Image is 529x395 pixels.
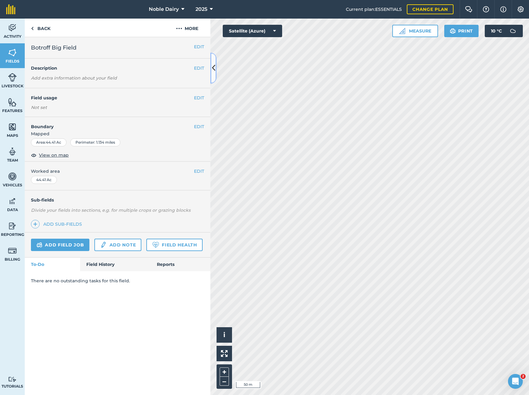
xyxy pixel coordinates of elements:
[482,6,490,12] img: A question mark icon
[521,374,526,379] span: 2
[223,331,225,339] span: i
[444,25,479,37] button: Print
[25,19,57,37] a: Back
[146,239,202,251] a: Field Health
[25,197,210,203] h4: Sub-fields
[8,197,17,206] img: svg+xml;base64,PD94bWwgdmVyc2lvbj0iMS4wIiBlbmNvZGluZz0idXRmLTgiPz4KPCEtLSBHZW5lcmF0b3I6IEFkb2JlIE...
[8,122,17,132] img: svg+xml;base64,PHN2ZyB4bWxucz0iaHR0cDovL3d3dy53My5vcmcvMjAwMC9zdmciIHdpZHRoPSI1NiIgaGVpZ2h0PSI2MC...
[70,138,120,146] div: Perimeter : 1.134 miles
[399,28,405,34] img: Ruler icon
[31,138,67,146] div: Area : 44.41 Ac
[194,168,204,175] button: EDIT
[8,48,17,57] img: svg+xml;base64,PHN2ZyB4bWxucz0iaHR0cDovL3d3dy53My5vcmcvMjAwMC9zdmciIHdpZHRoPSI1NiIgaGVpZ2h0PSI2MC...
[39,152,69,158] span: View on map
[80,258,150,271] a: Field History
[176,25,182,32] img: svg+xml;base64,PHN2ZyB4bWxucz0iaHR0cDovL3d3dy53My5vcmcvMjAwMC9zdmciIHdpZHRoPSIyMCIgaGVpZ2h0PSIyNC...
[500,6,506,13] img: svg+xml;base64,PHN2ZyB4bWxucz0iaHR0cDovL3d3dy53My5vcmcvMjAwMC9zdmciIHdpZHRoPSIxNyIgaGVpZ2h0PSIxNy...
[31,220,84,228] a: Add sub-fields
[31,176,57,184] div: 44.41 Ac
[8,73,17,82] img: svg+xml;base64,PD94bWwgdmVyc2lvbj0iMS4wIiBlbmNvZGluZz0idXRmLTgiPz4KPCEtLSBHZW5lcmF0b3I6IEFkb2JlIE...
[491,25,502,37] span: 10 ° C
[31,75,117,81] em: Add extra information about your field
[164,19,210,37] button: More
[450,27,456,35] img: svg+xml;base64,PHN2ZyB4bWxucz0iaHR0cDovL3d3dy53My5vcmcvMjAwMC9zdmciIHdpZHRoPSIxOSIgaGVpZ2h0PSIyNC...
[223,25,282,37] button: Satellite (Azure)
[94,239,141,251] a: Add note
[8,98,17,107] img: svg+xml;base64,PHN2ZyB4bWxucz0iaHR0cDovL3d3dy53My5vcmcvMjAwMC9zdmciIHdpZHRoPSI1NiIgaGVpZ2h0PSI2MC...
[507,25,519,37] img: svg+xml;base64,PD94bWwgdmVyc2lvbj0iMS4wIiBlbmNvZGluZz0idXRmLTgiPz4KPCEtLSBHZW5lcmF0b3I6IEFkb2JlIE...
[31,151,69,159] button: View on map
[31,239,89,251] a: Add field job
[31,207,191,213] em: Divide your fields into sections, e.g. for multiple crops or grazing blocks
[31,25,34,32] img: svg+xml;base64,PHN2ZyB4bWxucz0iaHR0cDovL3d3dy53My5vcmcvMjAwMC9zdmciIHdpZHRoPSI5IiBoZWlnaHQ9IjI0Ii...
[407,4,454,14] a: Change plan
[31,104,204,111] div: Not set
[31,94,194,101] h4: Field usage
[31,43,76,52] span: Botroff Big Field
[517,6,524,12] img: A cog icon
[25,258,80,271] a: To-Do
[31,65,204,72] h4: Description
[194,123,204,130] button: EDIT
[33,220,37,228] img: svg+xml;base64,PHN2ZyB4bWxucz0iaHR0cDovL3d3dy53My5vcmcvMjAwMC9zdmciIHdpZHRoPSIxNCIgaGVpZ2h0PSIyNC...
[100,241,107,249] img: svg+xml;base64,PD94bWwgdmVyc2lvbj0iMS4wIiBlbmNvZGluZz0idXRmLTgiPz4KPCEtLSBHZW5lcmF0b3I6IEFkb2JlIE...
[31,277,204,284] p: There are no outstanding tasks for this field.
[220,377,229,386] button: –
[8,23,17,33] img: svg+xml;base64,PD94bWwgdmVyc2lvbj0iMS4wIiBlbmNvZGluZz0idXRmLTgiPz4KPCEtLSBHZW5lcmF0b3I6IEFkb2JlIE...
[392,25,438,37] button: Measure
[194,43,204,50] button: EDIT
[31,151,37,159] img: svg+xml;base64,PHN2ZyB4bWxucz0iaHR0cDovL3d3dy53My5vcmcvMjAwMC9zdmciIHdpZHRoPSIxOCIgaGVpZ2h0PSIyNC...
[194,65,204,72] button: EDIT
[485,25,523,37] button: 10 °C
[8,172,17,181] img: svg+xml;base64,PD94bWwgdmVyc2lvbj0iMS4wIiBlbmNvZGluZz0idXRmLTgiPz4KPCEtLSBHZW5lcmF0b3I6IEFkb2JlIE...
[221,350,228,357] img: Four arrows, one pointing top left, one top right, one bottom right and the last bottom left
[151,258,210,271] a: Reports
[346,6,402,13] span: Current plan : ESSENTIALS
[25,130,210,137] span: Mapped
[149,6,179,13] span: Noble Dairy
[196,6,207,13] span: 2025
[25,117,194,130] h4: Boundary
[217,327,232,343] button: i
[8,147,17,156] img: svg+xml;base64,PD94bWwgdmVyc2lvbj0iMS4wIiBlbmNvZGluZz0idXRmLTgiPz4KPCEtLSBHZW5lcmF0b3I6IEFkb2JlIE...
[31,168,204,175] span: Worked area
[8,246,17,255] img: svg+xml;base64,PD94bWwgdmVyc2lvbj0iMS4wIiBlbmNvZGluZz0idXRmLTgiPz4KPCEtLSBHZW5lcmF0b3I6IEFkb2JlIE...
[6,4,15,14] img: fieldmargin Logo
[37,241,42,249] img: svg+xml;base64,PD94bWwgdmVyc2lvbj0iMS4wIiBlbmNvZGluZz0idXRmLTgiPz4KPCEtLSBHZW5lcmF0b3I6IEFkb2JlIE...
[8,221,17,231] img: svg+xml;base64,PD94bWwgdmVyc2lvbj0iMS4wIiBlbmNvZGluZz0idXRmLTgiPz4KPCEtLSBHZW5lcmF0b3I6IEFkb2JlIE...
[465,6,472,12] img: Two speech bubbles overlapping with the left bubble in the forefront
[220,367,229,377] button: +
[8,376,17,382] img: svg+xml;base64,PD94bWwgdmVyc2lvbj0iMS4wIiBlbmNvZGluZz0idXRmLTgiPz4KPCEtLSBHZW5lcmF0b3I6IEFkb2JlIE...
[194,94,204,101] button: EDIT
[508,374,523,389] iframe: Intercom live chat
